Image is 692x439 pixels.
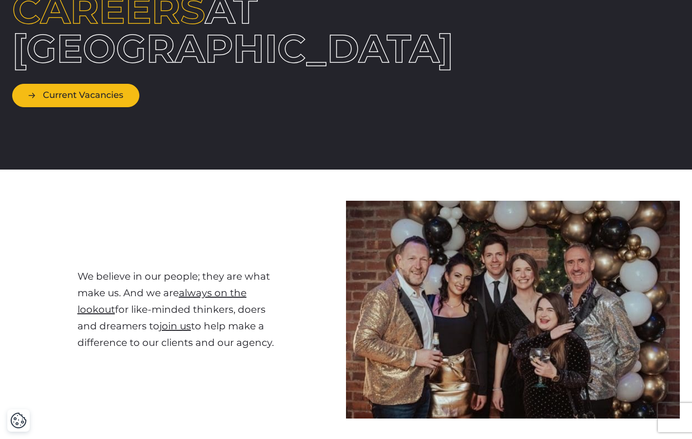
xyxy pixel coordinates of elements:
[12,84,139,107] a: Current Vacancies
[346,201,680,419] img: Ponderosa Management
[10,412,27,429] button: Cookie Settings
[10,412,27,429] img: Revisit consent button
[77,268,281,351] p: We believe in our people; they are what make us. And we are for like-minded thinkers, doers and d...
[159,320,191,332] a: join us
